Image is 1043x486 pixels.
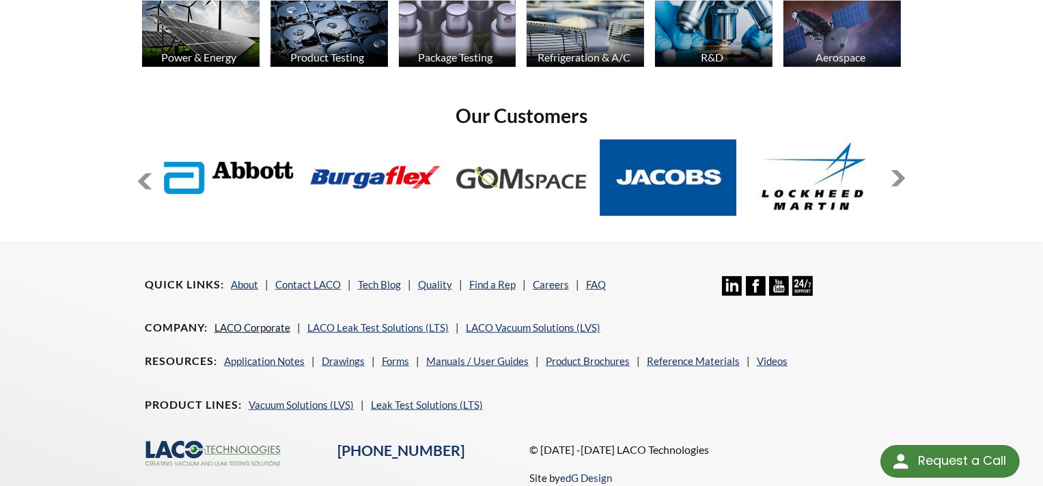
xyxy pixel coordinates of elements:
div: Refrigeration & A/C [525,51,643,64]
h4: Resources [145,354,217,368]
a: Forms [382,355,409,367]
a: Application Notes [224,355,305,367]
a: edG Design [561,472,613,484]
a: Product Brochures [546,355,630,367]
a: Product Testing [270,1,388,70]
a: Vacuum Solutions (LVS) [249,399,354,411]
a: LACO Corporate [214,321,290,334]
h4: Product Lines [145,398,242,412]
div: Request a Call [880,445,1020,478]
a: Refrigeration & A/C [527,1,644,70]
a: Videos [757,355,788,367]
img: Jacobs.jpg [600,139,736,216]
a: Contact LACO [275,278,341,291]
img: Lockheed-Martin.jpg [746,139,882,216]
div: Product Testing [268,51,387,64]
img: industry_R_D_670x376.jpg [655,1,773,66]
a: Aerospace [783,1,901,70]
h2: Our Customers [137,103,906,129]
img: industry_Package_670x376.jpg [399,1,516,66]
img: GOM-Space.jpg [454,139,590,216]
a: [PHONE_NUMBER] [337,442,464,459]
h4: Company [145,321,208,335]
a: About [231,278,258,291]
a: Drawings [322,355,365,367]
div: R&D [653,51,771,64]
img: Abbott-Labs.jpg [161,139,297,216]
a: Reference Materials [647,355,740,367]
a: Package Testing [399,1,516,70]
div: Power & Energy [140,51,258,64]
h4: Quick Links [145,278,224,292]
a: LACO Vacuum Solutions (LVS) [466,321,600,334]
a: Tech Blog [358,278,401,291]
a: LACO Leak Test Solutions (LTS) [307,321,449,334]
img: Artboard_1.jpg [783,1,901,66]
div: Package Testing [397,51,515,64]
a: Manuals / User Guides [426,355,529,367]
a: Careers [533,278,569,291]
a: Find a Rep [469,278,516,291]
img: industry_ProductTesting_670x376.jpg [270,1,388,66]
img: 24/7 Support Icon [792,276,812,296]
a: Quality [418,278,452,291]
a: R&D [655,1,773,70]
a: Power & Energy [142,1,260,70]
img: round button [890,450,912,472]
img: industry_Power-2_670x376.jpg [142,1,260,66]
img: Burgaflex.jpg [307,139,443,216]
p: Site by [530,470,613,486]
a: Leak Test Solutions (LTS) [371,399,483,411]
a: FAQ [586,278,606,291]
p: © [DATE] -[DATE] LACO Technologies [530,441,899,459]
a: 24/7 Support [792,286,812,298]
div: Aerospace [781,51,900,64]
div: Request a Call [918,445,1006,476]
img: industry_HVAC_670x376.jpg [527,1,644,66]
